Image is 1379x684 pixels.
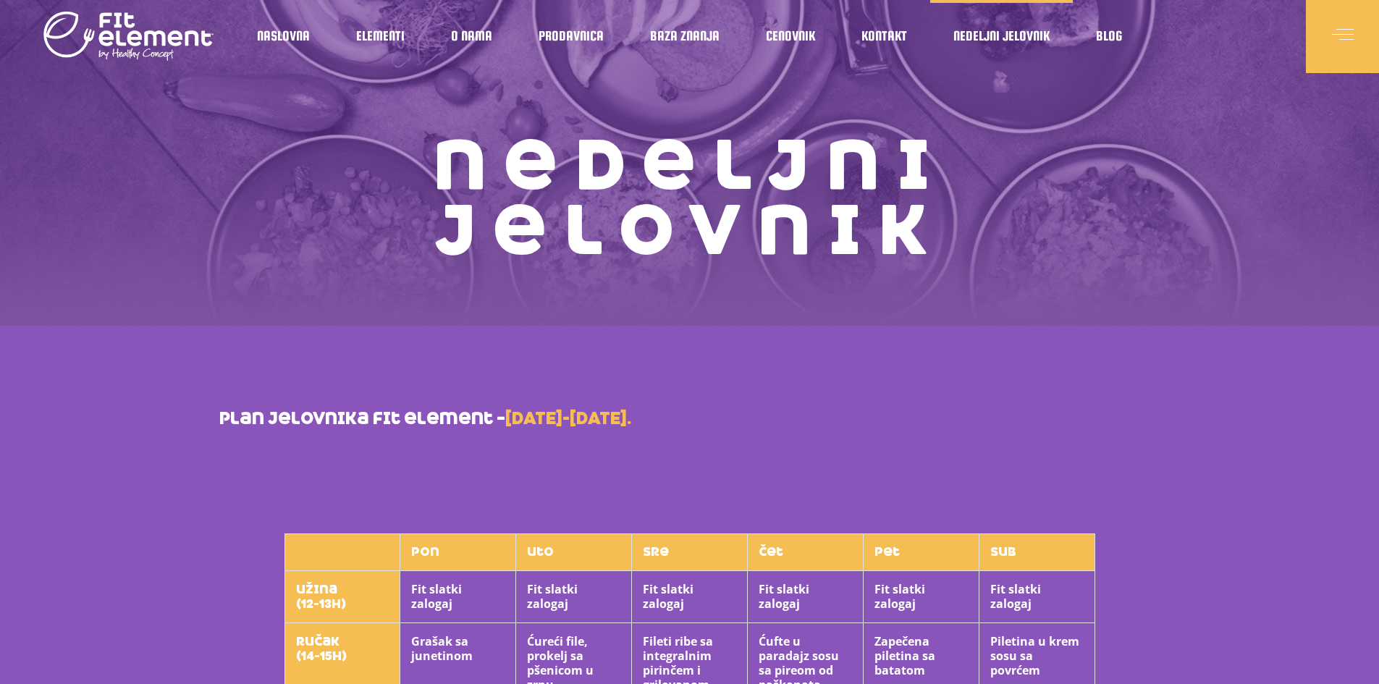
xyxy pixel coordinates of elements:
span: Kontakt [861,33,907,40]
span: Baza znanja [650,33,720,40]
span: Nedeljni jelovnik [953,33,1050,40]
th: užina (12-13h) [284,571,400,623]
span: Blog [1096,33,1122,40]
span: Cenovnik [766,33,815,40]
th: Fit slatki zalogaj [400,571,516,623]
th: Fit slatki zalogaj [632,571,748,623]
strong: [DATE]-[DATE]. [505,408,631,429]
span: Elementi [356,33,405,40]
span: O nama [451,33,492,40]
th: Fit slatki zalogaj [747,571,863,623]
th: sub [979,534,1095,571]
th: Fit slatki zalogaj [979,571,1095,623]
th: pet [863,534,979,571]
th: pon [400,534,516,571]
p: plan jelovnika fit element – [219,405,1160,432]
th: Fit slatki zalogaj [516,571,632,623]
span: Naslovna [257,33,310,40]
span: Prodavnica [539,33,604,40]
th: sre [632,534,748,571]
th: uto [516,534,632,571]
th: čet [747,534,863,571]
h1: Nedeljni jelovnik [219,134,1160,264]
th: Fit slatki zalogaj [863,571,979,623]
img: logo light [43,7,214,65]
